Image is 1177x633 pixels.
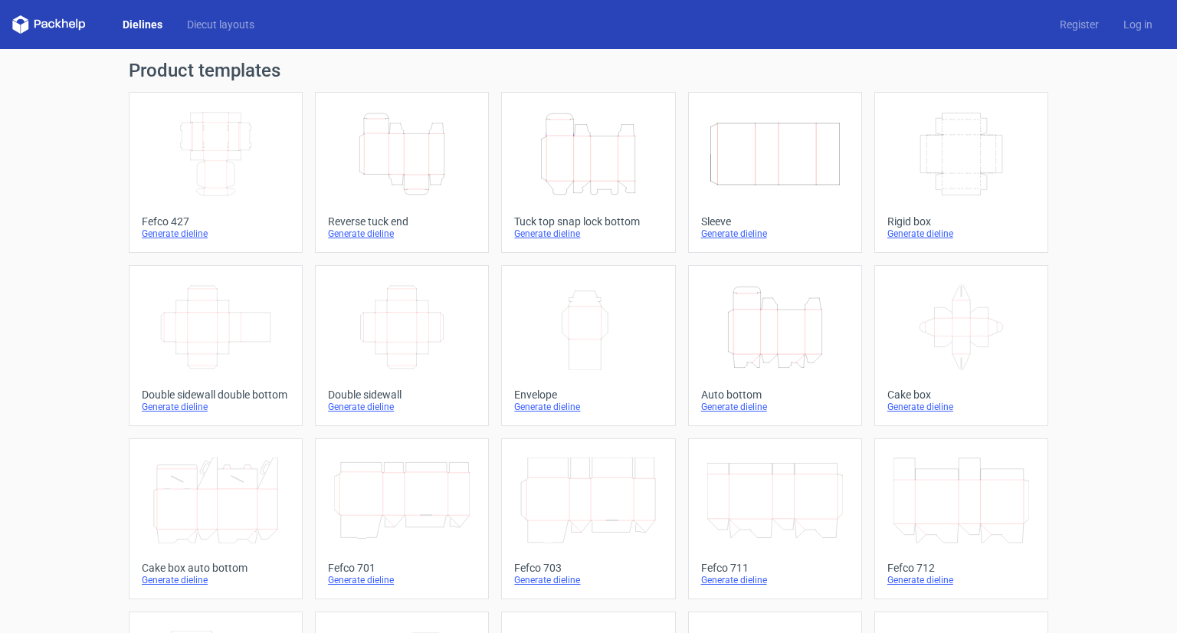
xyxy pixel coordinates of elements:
[887,562,1035,574] div: Fefco 712
[701,228,849,240] div: Generate dieline
[701,401,849,413] div: Generate dieline
[175,17,267,32] a: Diecut layouts
[501,265,675,426] a: EnvelopeGenerate dieline
[1047,17,1111,32] a: Register
[142,574,290,586] div: Generate dieline
[142,228,290,240] div: Generate dieline
[874,265,1048,426] a: Cake boxGenerate dieline
[514,228,662,240] div: Generate dieline
[688,92,862,253] a: SleeveGenerate dieline
[328,574,476,586] div: Generate dieline
[315,265,489,426] a: Double sidewallGenerate dieline
[328,562,476,574] div: Fefco 701
[129,265,303,426] a: Double sidewall double bottomGenerate dieline
[688,265,862,426] a: Auto bottomGenerate dieline
[514,389,662,401] div: Envelope
[887,215,1035,228] div: Rigid box
[887,401,1035,413] div: Generate dieline
[688,438,862,599] a: Fefco 711Generate dieline
[328,401,476,413] div: Generate dieline
[129,438,303,599] a: Cake box auto bottomGenerate dieline
[501,92,675,253] a: Tuck top snap lock bottomGenerate dieline
[315,438,489,599] a: Fefco 701Generate dieline
[514,215,662,228] div: Tuck top snap lock bottom
[887,574,1035,586] div: Generate dieline
[701,215,849,228] div: Sleeve
[315,92,489,253] a: Reverse tuck endGenerate dieline
[514,574,662,586] div: Generate dieline
[887,228,1035,240] div: Generate dieline
[874,92,1048,253] a: Rigid boxGenerate dieline
[129,92,303,253] a: Fefco 427Generate dieline
[328,228,476,240] div: Generate dieline
[514,401,662,413] div: Generate dieline
[328,215,476,228] div: Reverse tuck end
[874,438,1048,599] a: Fefco 712Generate dieline
[129,61,1048,80] h1: Product templates
[701,389,849,401] div: Auto bottom
[887,389,1035,401] div: Cake box
[110,17,175,32] a: Dielines
[142,401,290,413] div: Generate dieline
[501,438,675,599] a: Fefco 703Generate dieline
[701,574,849,586] div: Generate dieline
[328,389,476,401] div: Double sidewall
[514,562,662,574] div: Fefco 703
[142,215,290,228] div: Fefco 427
[142,389,290,401] div: Double sidewall double bottom
[1111,17,1165,32] a: Log in
[142,562,290,574] div: Cake box auto bottom
[701,562,849,574] div: Fefco 711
